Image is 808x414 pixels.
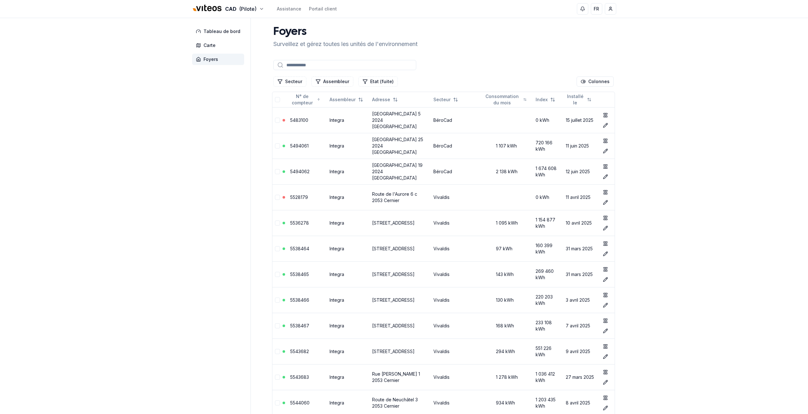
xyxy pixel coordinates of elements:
a: 5543683 [290,374,309,380]
td: 7 avril 2025 [563,313,598,338]
span: N° de compteur [290,93,315,106]
a: [STREET_ADDRESS] [372,323,415,328]
a: [GEOGRAPHIC_DATA] 5 2024 [GEOGRAPHIC_DATA] [372,111,421,129]
div: 0 kWh [536,194,561,200]
span: Installé le [566,93,584,106]
td: Integra [327,338,370,364]
div: 1 095 kWh [483,220,531,226]
td: BéroCad [431,159,481,184]
div: 551 226 kWh [536,345,561,358]
div: 0 kWh [536,117,561,123]
button: Not sorted. Click to sort ascending. [430,95,462,105]
span: Foyers [204,56,218,62]
a: 5543682 [290,349,309,354]
span: (Pilote) [239,5,257,13]
td: 31 mars 2025 [563,236,598,261]
a: Tableau de bord [192,26,247,37]
button: Filtrer les lignes [311,76,353,87]
button: Sélectionner la ligne [275,272,280,277]
td: Vivaldis [431,210,481,236]
td: BéroCad [431,107,481,133]
a: 5494061 [290,143,309,148]
button: Not sorted. Click to sort ascending. [532,95,559,105]
td: Integra [327,184,370,210]
a: 5538464 [290,246,309,251]
div: 143 kWh [483,271,531,278]
button: Not sorted. Click to sort ascending. [326,95,367,105]
a: 5528179 [290,194,308,200]
span: Index [536,96,548,103]
td: Vivaldis [431,261,481,287]
button: Sélectionner la ligne [275,323,280,328]
td: 15 juillet 2025 [563,107,598,133]
a: 5538465 [290,272,309,277]
button: FR [591,3,602,15]
td: Integra [327,159,370,184]
a: [STREET_ADDRESS] [372,349,415,354]
td: Vivaldis [431,338,481,364]
div: 1 154 877 kWh [536,217,561,229]
div: 720 166 kWh [536,140,561,152]
a: [GEOGRAPHIC_DATA] 19 2024 [GEOGRAPHIC_DATA] [372,162,423,181]
td: 27 mars 2025 [563,364,598,390]
td: 12 juin 2025 [563,159,598,184]
div: 130 kWh [483,297,531,303]
div: 1 107 kWh [483,143,531,149]
a: [STREET_ADDRESS] [372,272,415,277]
span: Consommation du mois [483,93,521,106]
a: [GEOGRAPHIC_DATA] 25 2024 [GEOGRAPHIC_DATA] [372,137,423,155]
img: Viteos - CAD Logo [192,1,223,16]
button: Sorted ascending. Click to sort descending. [286,95,324,105]
span: Tableau de bord [204,28,240,35]
a: [STREET_ADDRESS] [372,246,415,251]
td: 9 avril 2025 [563,338,598,364]
button: Tout sélectionner [275,97,280,102]
div: 1 674 608 kWh [536,165,561,178]
span: Secteur [433,96,451,103]
button: Sélectionner la ligne [275,400,280,405]
button: Not sorted. Click to sort ascending. [562,95,595,105]
button: Sélectionner la ligne [275,118,280,123]
a: Portail client [309,6,337,12]
td: Integra [327,133,370,159]
a: 5538466 [290,297,309,303]
td: Integra [327,210,370,236]
div: 1 036 412 kWh [536,371,561,384]
button: Filtrer les lignes [358,76,398,87]
a: Assistance [277,6,301,12]
div: 1 278 kWh [483,374,531,380]
button: Sélectionner la ligne [275,298,280,303]
button: Sélectionner la ligne [275,195,280,200]
td: Integra [327,261,370,287]
button: Sélectionner la ligne [275,375,280,380]
h1: Foyers [273,26,417,38]
td: Vivaldis [431,313,481,338]
td: Integra [327,107,370,133]
button: Sélectionner la ligne [275,220,280,226]
button: Not sorted. Click to sort ascending. [368,95,402,105]
button: Filtrer les lignes [273,76,306,87]
a: Route de Neuchâtel 3 2053 Cernier [372,397,418,409]
button: Cocher les colonnes [577,76,614,87]
button: CAD(Pilote) [192,2,264,16]
td: Integra [327,287,370,313]
td: Vivaldis [431,287,481,313]
td: Integra [327,313,370,338]
button: Sélectionner la ligne [275,143,280,148]
div: 2 138 kWh [483,168,531,175]
td: 10 avril 2025 [563,210,598,236]
div: 160 399 kWh [536,242,561,255]
td: Integra [327,364,370,390]
td: 11 juin 2025 [563,133,598,159]
td: Integra [327,236,370,261]
button: Sélectionner la ligne [275,169,280,174]
a: 5538467 [290,323,309,328]
button: Sélectionner la ligne [275,349,280,354]
a: Route de l'Aurore 6 c 2053 Cernier [372,191,417,203]
a: 5544060 [290,400,310,405]
div: 233 108 kWh [536,319,561,332]
a: 5494062 [290,169,310,174]
span: CAD [225,5,237,13]
button: Not sorted. Click to sort ascending. [479,95,531,105]
div: 220 203 kWh [536,294,561,306]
